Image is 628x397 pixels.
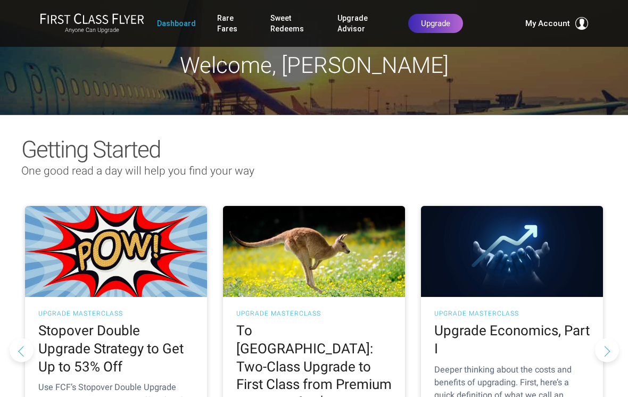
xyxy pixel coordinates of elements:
a: Rare Fares [217,9,249,38]
button: My Account [525,17,588,30]
a: First Class FlyerAnyone Can Upgrade [40,13,144,34]
a: Upgrade Advisor [337,9,387,38]
button: Previous slide [10,338,34,362]
span: Welcome, [PERSON_NAME] [180,52,449,78]
a: Dashboard [157,14,196,33]
h3: UPGRADE MASTERCLASS [38,310,194,317]
span: One good read a day will help you find your way [21,164,254,177]
img: First Class Flyer [40,13,144,24]
span: My Account [525,17,570,30]
h2: Stopover Double Upgrade Strategy to Get Up to 53% Off [38,322,194,376]
small: Anyone Can Upgrade [40,27,144,34]
h3: UPGRADE MASTERCLASS [434,310,590,317]
a: Sweet Redeems [270,9,317,38]
h3: UPGRADE MASTERCLASS [236,310,392,317]
h2: Upgrade Economics, Part I [434,322,590,358]
a: Upgrade [408,14,463,33]
button: Next slide [595,338,619,362]
span: Getting Started [21,136,160,163]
